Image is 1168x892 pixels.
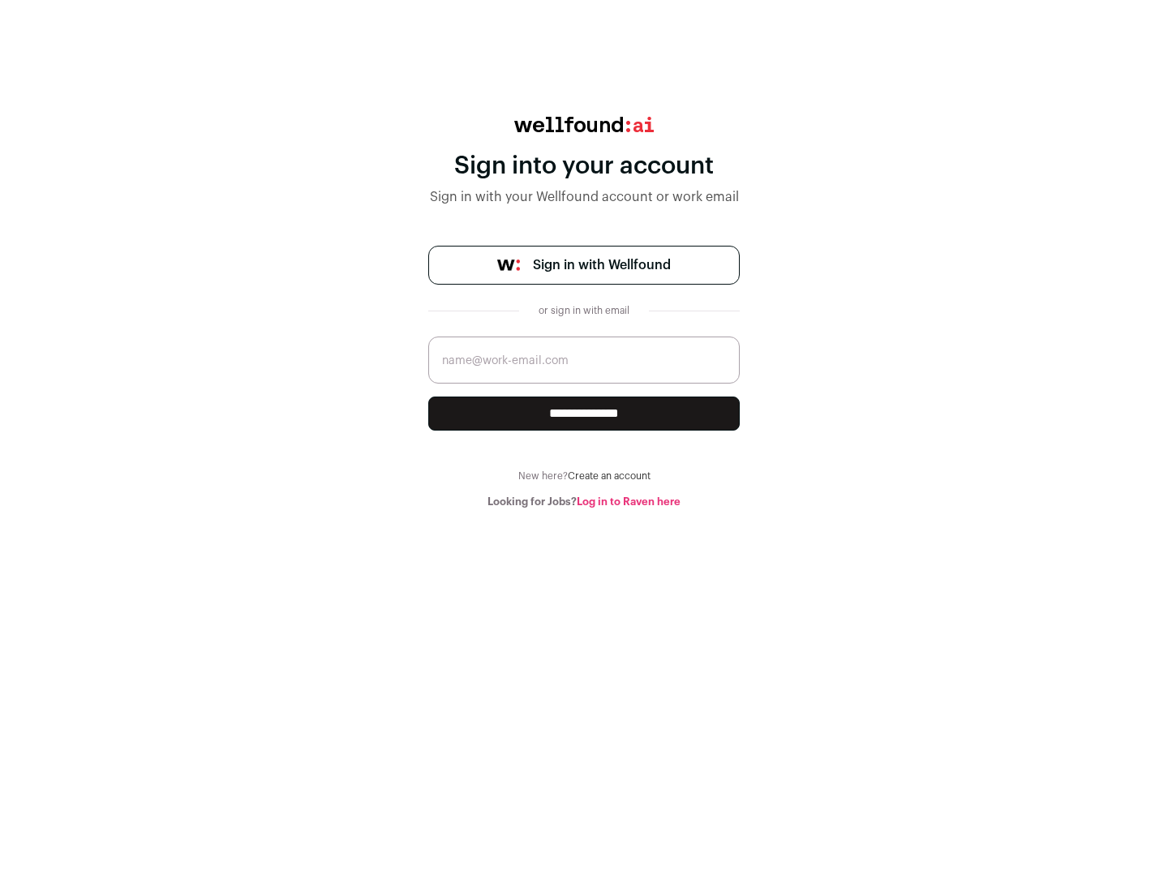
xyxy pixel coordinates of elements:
[533,255,671,275] span: Sign in with Wellfound
[514,117,654,132] img: wellfound:ai
[428,495,740,508] div: Looking for Jobs?
[428,470,740,482] div: New here?
[428,337,740,384] input: name@work-email.com
[568,471,651,481] a: Create an account
[428,246,740,285] a: Sign in with Wellfound
[428,187,740,207] div: Sign in with your Wellfound account or work email
[532,304,636,317] div: or sign in with email
[428,152,740,181] div: Sign into your account
[577,496,681,507] a: Log in to Raven here
[497,259,520,271] img: wellfound-symbol-flush-black-fb3c872781a75f747ccb3a119075da62bfe97bd399995f84a933054e44a575c4.png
